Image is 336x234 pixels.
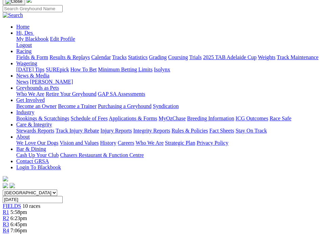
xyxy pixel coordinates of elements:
a: Schedule of Fees [70,115,107,121]
a: ICG Outcomes [235,115,268,121]
div: Greyhounds as Pets [16,91,333,97]
a: Grading [149,54,167,60]
div: Industry [16,115,333,122]
a: MyOzChase [159,115,186,121]
a: Injury Reports [100,128,132,133]
a: Hi, Des [16,30,34,36]
span: 6:45pm [10,221,27,227]
a: Become a Trainer [58,103,97,109]
a: Fact Sheets [209,128,234,133]
a: Get Involved [16,97,45,103]
a: About [16,134,30,140]
a: Tracks [112,54,127,60]
a: Statistics [128,54,148,60]
div: Hi, Des [16,36,333,48]
a: Calendar [91,54,111,60]
a: Stay On Track [235,128,267,133]
a: R2 [3,215,9,221]
a: 2025 TAB Adelaide Cup [203,54,256,60]
a: R4 [3,228,9,233]
a: Cash Up Your Club [16,152,59,158]
a: Careers [118,140,134,146]
a: Isolynx [154,67,170,72]
div: Care & Integrity [16,128,333,134]
span: 10 races [22,203,40,209]
a: Trials [189,54,202,60]
a: [PERSON_NAME] [30,79,73,85]
div: Wagering [16,67,333,73]
a: Care & Integrity [16,122,52,127]
a: Industry [16,109,34,115]
a: My Blackbook [16,36,49,42]
a: Race Safe [269,115,291,121]
a: Edit Profile [50,36,75,42]
div: News & Media [16,79,333,85]
a: Coursing [168,54,188,60]
a: We Love Our Dogs [16,140,58,146]
span: 6:23pm [10,215,27,221]
a: Strategic Plan [165,140,195,146]
a: Breeding Information [187,115,234,121]
a: Syndication [153,103,178,109]
a: Bookings & Scratchings [16,115,69,121]
a: GAP SA Assessments [98,91,145,97]
a: History [100,140,116,146]
a: Minimum Betting Limits [98,67,152,72]
a: Integrity Reports [133,128,170,133]
a: Home [16,24,29,30]
img: logo-grsa-white.png [3,176,8,181]
a: [DATE] Tips [16,67,44,72]
span: 7:06pm [10,228,27,233]
a: Logout [16,42,32,48]
a: Track Injury Rebate [56,128,99,133]
a: Who We Are [135,140,164,146]
a: News & Media [16,73,49,78]
img: Search [3,12,23,18]
a: R3 [3,221,9,227]
div: Get Involved [16,103,333,109]
span: 5:58pm [10,209,27,215]
input: Select date [3,196,63,203]
a: Racing [16,48,31,54]
a: Applications & Forms [109,115,157,121]
img: twitter.svg [9,183,15,188]
a: FIELDS [3,203,21,209]
div: About [16,140,333,146]
a: Retire Your Greyhound [46,91,97,97]
a: News [16,79,28,85]
a: How To Bet [70,67,97,72]
a: Become an Owner [16,103,57,109]
a: Purchasing a Greyhound [98,103,151,109]
a: R1 [3,209,9,215]
a: Fields & Form [16,54,48,60]
a: Chasers Restaurant & Function Centre [60,152,144,158]
a: Login To Blackbook [16,164,61,170]
a: Vision and Values [60,140,99,146]
div: Bar & Dining [16,152,333,158]
a: Contact GRSA [16,158,49,164]
a: Who We Are [16,91,44,97]
a: Greyhounds as Pets [16,85,59,91]
a: Privacy Policy [196,140,228,146]
span: Hi, Des [16,30,33,36]
a: Weights [258,54,275,60]
a: Rules & Policies [171,128,208,133]
a: Results & Replays [49,54,90,60]
a: Bar & Dining [16,146,46,152]
div: Racing [16,54,333,60]
img: facebook.svg [3,183,8,188]
a: Track Maintenance [277,54,318,60]
a: SUREpick [46,67,69,72]
input: Search [3,5,63,12]
a: Stewards Reports [16,128,54,133]
a: Wagering [16,60,37,66]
